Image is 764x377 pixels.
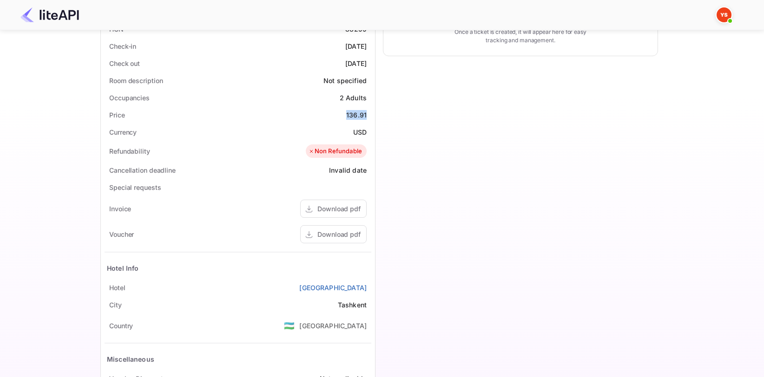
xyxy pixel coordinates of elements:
[447,28,594,45] p: Once a ticket is created, it will appear here for easy tracking and management.
[346,110,367,120] div: 136.91
[323,76,367,85] div: Not specified
[345,41,367,51] div: [DATE]
[109,146,150,156] div: Refundability
[717,7,731,22] img: Yandex Support
[338,300,367,310] div: Tashkent
[109,283,125,292] div: Hotel
[109,165,176,175] div: Cancellation deadline
[345,58,367,68] div: [DATE]
[353,127,367,137] div: USD
[299,283,367,292] a: [GEOGRAPHIC_DATA]
[109,127,137,137] div: Currency
[109,204,131,214] div: Invoice
[107,263,139,273] div: Hotel Info
[284,317,295,334] span: United States
[340,93,367,103] div: 2 Adults
[109,93,150,103] div: Occupancies
[109,321,133,331] div: Country
[317,229,361,239] div: Download pdf
[109,76,163,85] div: Room description
[109,110,125,120] div: Price
[109,58,140,68] div: Check out
[109,229,134,239] div: Voucher
[107,354,154,364] div: Miscellaneous
[299,321,367,331] div: [GEOGRAPHIC_DATA]
[329,165,367,175] div: Invalid date
[109,182,161,192] div: Special requests
[317,204,361,214] div: Download pdf
[20,7,79,22] img: LiteAPI Logo
[109,300,122,310] div: City
[109,41,136,51] div: Check-in
[308,147,362,156] div: Non Refundable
